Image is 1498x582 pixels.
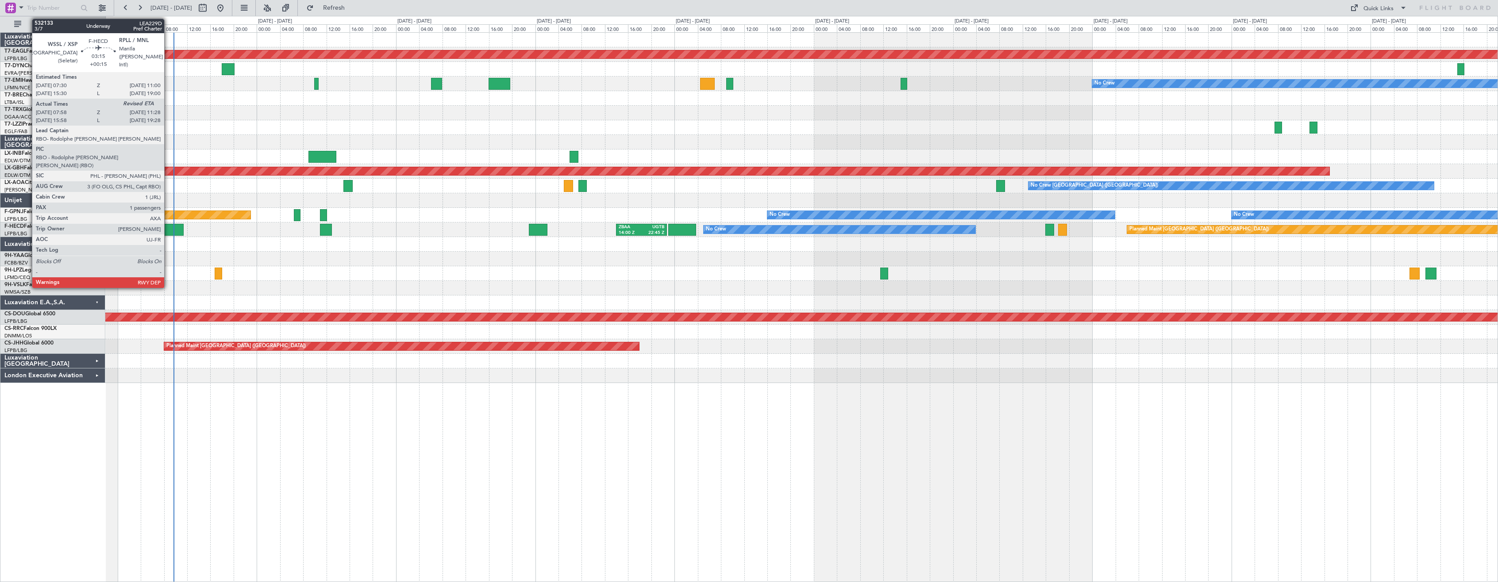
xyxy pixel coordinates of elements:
[4,107,23,112] span: T7-TRX
[4,311,25,317] span: CS-DOU
[4,151,74,156] a: LX-INBFalcon 900EX EASy II
[4,260,28,266] a: FCBB/BZV
[976,24,999,32] div: 04:00
[4,49,50,54] a: T7-EAGLFalcon 8X
[166,340,306,353] div: Planned Maint [GEOGRAPHIC_DATA] ([GEOGRAPHIC_DATA])
[1348,24,1371,32] div: 20:00
[619,224,642,230] div: ZBAA
[119,18,153,25] div: [DATE] - [DATE]
[930,24,953,32] div: 20:00
[1046,24,1069,32] div: 16:00
[4,253,54,258] a: 9H-YAAGlobal 5000
[860,24,883,32] div: 08:00
[628,24,651,32] div: 16:00
[721,24,744,32] div: 08:00
[744,24,767,32] div: 12:00
[4,187,57,193] a: [PERSON_NAME]/QSA
[10,17,96,31] button: All Aircraft
[419,24,442,32] div: 04:00
[234,24,257,32] div: 20:00
[581,24,605,32] div: 08:00
[489,24,512,32] div: 16:00
[4,216,27,222] a: LFPB/LBG
[1116,24,1139,32] div: 04:00
[4,268,22,273] span: 9H-LPZ
[999,24,1022,32] div: 08:00
[187,24,210,32] div: 12:00
[1162,24,1185,32] div: 12:00
[1371,24,1394,32] div: 00:00
[1363,4,1394,13] div: Quick Links
[1094,77,1115,90] div: No Crew
[4,99,24,106] a: LTBA/ISL
[150,4,192,12] span: [DATE] - [DATE]
[4,282,26,287] span: 9H-VSLK
[4,326,57,331] a: CS-RRCFalcon 900LX
[303,24,326,32] div: 08:00
[837,24,860,32] div: 04:00
[512,24,535,32] div: 20:00
[316,5,353,11] span: Refresh
[4,92,23,98] span: T7-BRE
[619,230,642,236] div: 14:00 Z
[4,326,23,331] span: CS-RRC
[4,78,22,83] span: T7-EMI
[210,24,233,32] div: 16:00
[27,1,78,15] input: Trip Number
[907,24,930,32] div: 16:00
[4,92,61,98] a: T7-BREChallenger 604
[1278,24,1301,32] div: 08:00
[1129,223,1269,236] div: Planned Maint [GEOGRAPHIC_DATA] ([GEOGRAPHIC_DATA])
[373,24,396,32] div: 20:00
[1139,24,1162,32] div: 08:00
[4,224,24,229] span: F-HECD
[4,268,50,273] a: 9H-LPZLegacy 500
[605,24,628,32] div: 12:00
[443,24,466,32] div: 08:00
[4,209,23,214] span: F-GPNJ
[118,24,141,32] div: 00:00
[350,24,373,32] div: 16:00
[4,122,52,127] a: T7-LZZIPraetor 600
[1346,1,1411,15] button: Quick Links
[770,208,790,222] div: No Crew
[164,24,187,32] div: 08:00
[4,49,26,54] span: T7-EAGL
[4,311,55,317] a: CS-DOUGlobal 6500
[1394,24,1417,32] div: 04:00
[4,63,24,69] span: T7-DYN
[4,224,48,229] a: F-HECDFalcon 7X
[4,230,27,237] a: LFPB/LBG
[1440,24,1463,32] div: 12:00
[327,24,350,32] div: 12:00
[883,24,906,32] div: 12:00
[1094,18,1128,25] div: [DATE] - [DATE]
[4,63,62,69] a: T7-DYNChallenger 604
[4,70,59,77] a: EVRA/[PERSON_NAME]
[4,55,27,62] a: LFPB/LBG
[1069,24,1092,32] div: 20:00
[790,24,813,32] div: 20:00
[558,24,581,32] div: 04:00
[4,333,32,339] a: DNMM/LOS
[1208,24,1231,32] div: 20:00
[141,24,164,32] div: 04:00
[94,24,117,32] div: 20:00
[1233,18,1267,25] div: [DATE] - [DATE]
[4,282,50,287] a: 9H-VSLKFalcon 7X
[4,128,27,135] a: EGLF/FAB
[1023,24,1046,32] div: 12:00
[4,209,57,214] a: F-GPNJFalcon 900EX
[651,24,674,32] div: 20:00
[642,224,665,230] div: UGTB
[280,24,303,32] div: 04:00
[1092,24,1115,32] div: 00:00
[4,114,31,120] a: DGAA/ACC
[1372,18,1406,25] div: [DATE] - [DATE]
[955,18,989,25] div: [DATE] - [DATE]
[396,24,419,32] div: 00:00
[1325,24,1348,32] div: 16:00
[4,341,23,346] span: CS-JHH
[257,24,280,32] div: 00:00
[4,172,31,179] a: EDLW/DTM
